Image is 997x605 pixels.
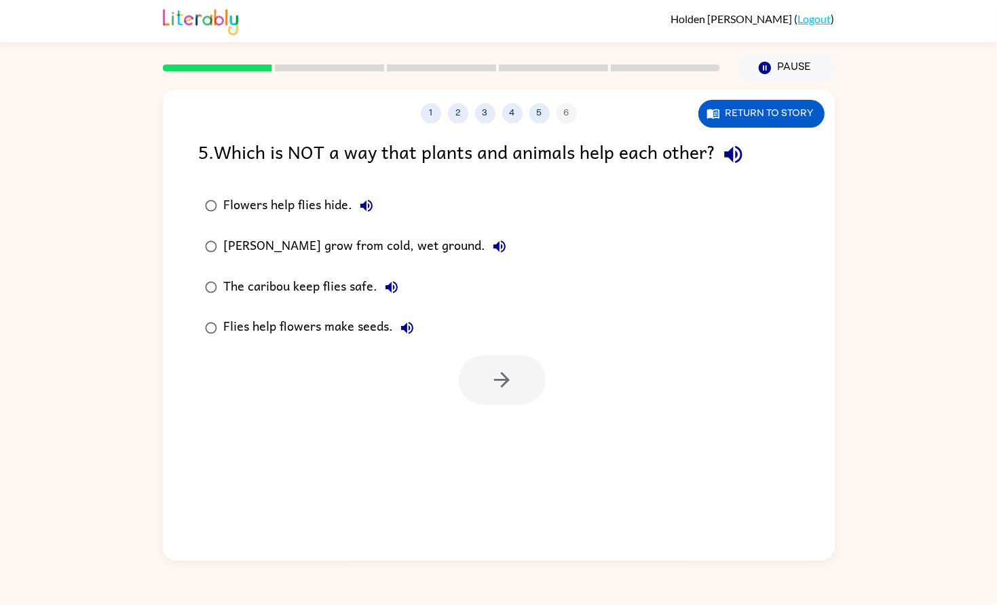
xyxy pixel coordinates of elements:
a: Logout [798,12,831,25]
div: The caribou keep flies safe. [224,274,405,301]
button: Return to story [698,100,825,128]
button: 4 [502,103,523,124]
button: 5 [529,103,550,124]
button: 2 [448,103,468,124]
div: ( ) [671,12,835,25]
button: Flowers help flies hide. [353,192,380,219]
button: Pause [736,52,835,84]
button: [PERSON_NAME] grow from cold, wet ground. [486,233,513,260]
button: Flies help flowers make seeds. [394,314,421,342]
span: Holden [PERSON_NAME] [671,12,795,25]
button: 3 [475,103,495,124]
div: 5 . Which is NOT a way that plants and animals help each other? [199,137,799,172]
div: [PERSON_NAME] grow from cold, wet ground. [224,233,513,260]
div: Flies help flowers make seeds. [224,314,421,342]
img: Literably [163,5,238,35]
div: Flowers help flies hide. [224,192,380,219]
button: 1 [421,103,441,124]
button: The caribou keep flies safe. [378,274,405,301]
